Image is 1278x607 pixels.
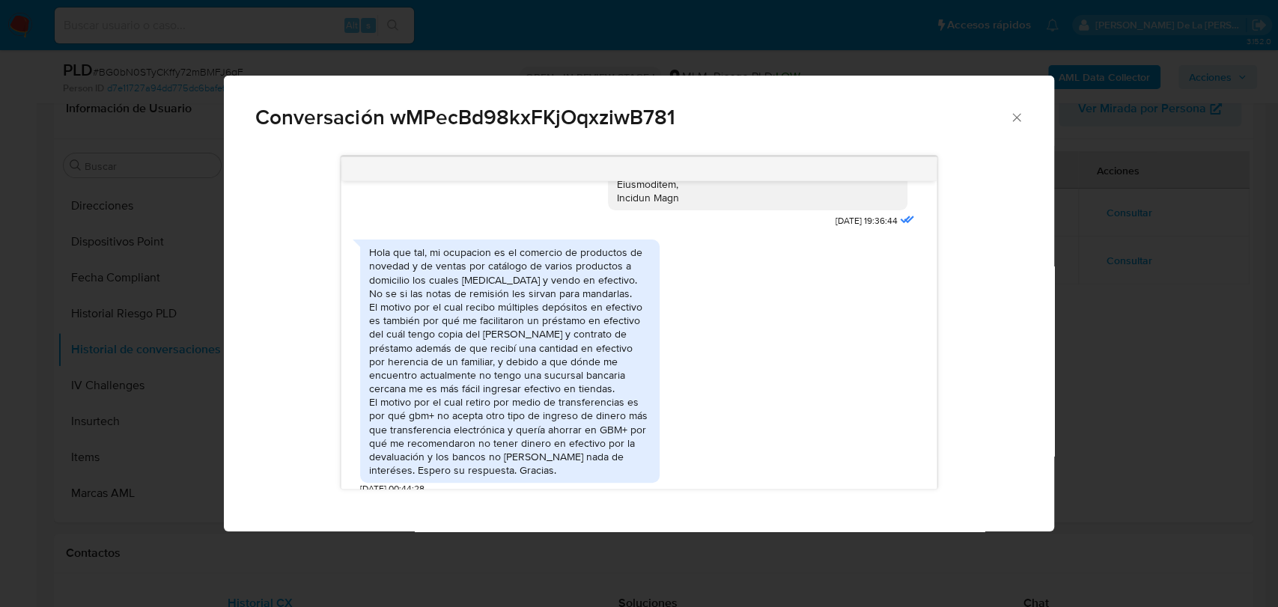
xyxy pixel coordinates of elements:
button: Cerrar [1009,110,1023,123]
span: Conversación wMPecBd98kxFKjOqxziwB781 [255,107,1009,128]
div: Hola que tal, mi ocupacion es el comercio de productos de novedad y de ventas por catálogo de var... [369,245,651,477]
span: [DATE] 19:36:44 [836,215,898,228]
div: Comunicación [224,76,1053,532]
span: [DATE] 00:44:28 [360,483,425,495]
